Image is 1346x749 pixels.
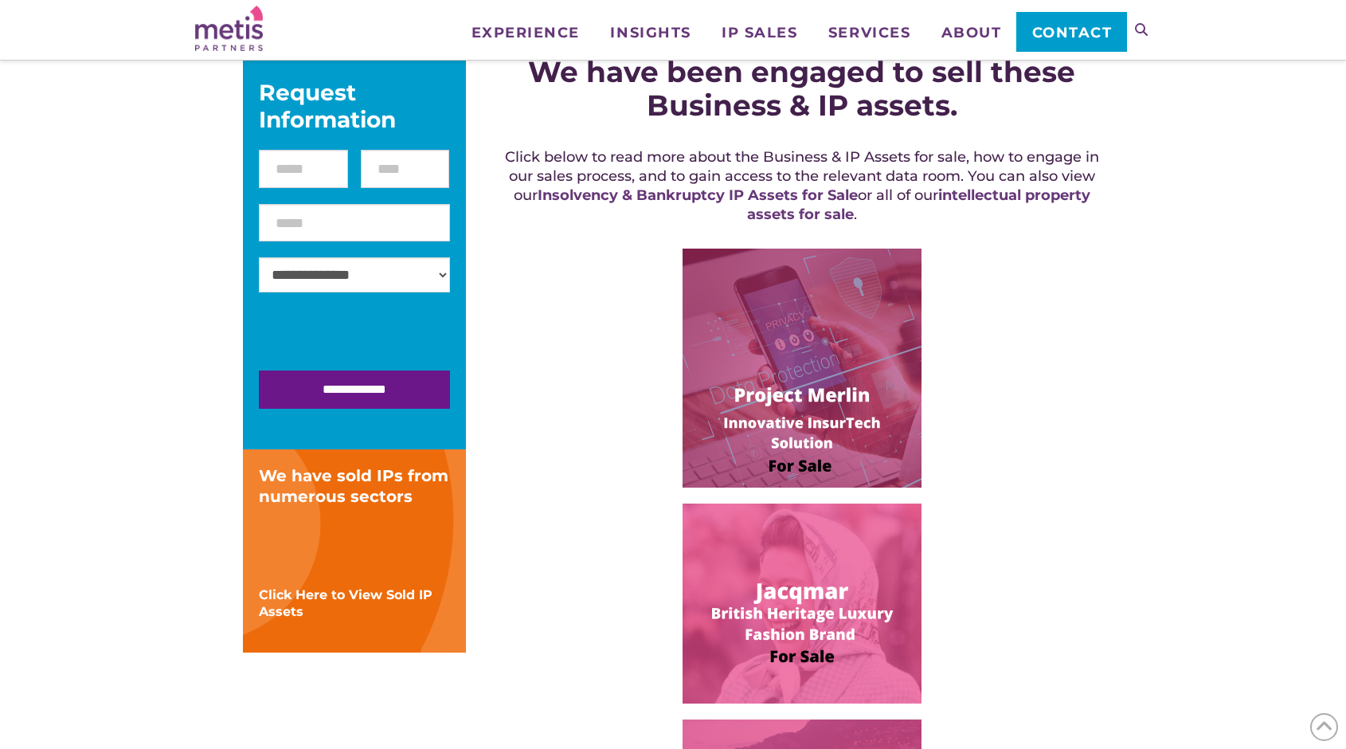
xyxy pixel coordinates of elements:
a: intellectual property assets for sale [747,186,1090,223]
span: Services [828,25,910,40]
span: Back to Top [1310,713,1338,741]
span: Contact [1032,25,1113,40]
span: Insights [610,25,691,40]
a: Click Here to View Sold IP Assets [259,587,432,619]
a: Contact [1016,12,1127,52]
img: Image [683,504,921,704]
iframe: reCAPTCHA [259,308,501,371]
img: Image [683,249,921,488]
div: We have sold IPs from numerous sectors [259,465,450,507]
a: Insolvency & Bankruptcy IP Assets for Sale [538,186,858,204]
strong: We have been engaged to sell these Business & IP assets. [528,54,1075,123]
span: About [941,25,1002,40]
span: IP Sales [722,25,797,40]
div: Request Information [259,79,450,133]
span: Experience [471,25,580,40]
h5: Click below to read more about the Business & IP Assets for sale, how to engage in our sales proc... [501,147,1103,224]
img: Metis Partners [195,6,263,51]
